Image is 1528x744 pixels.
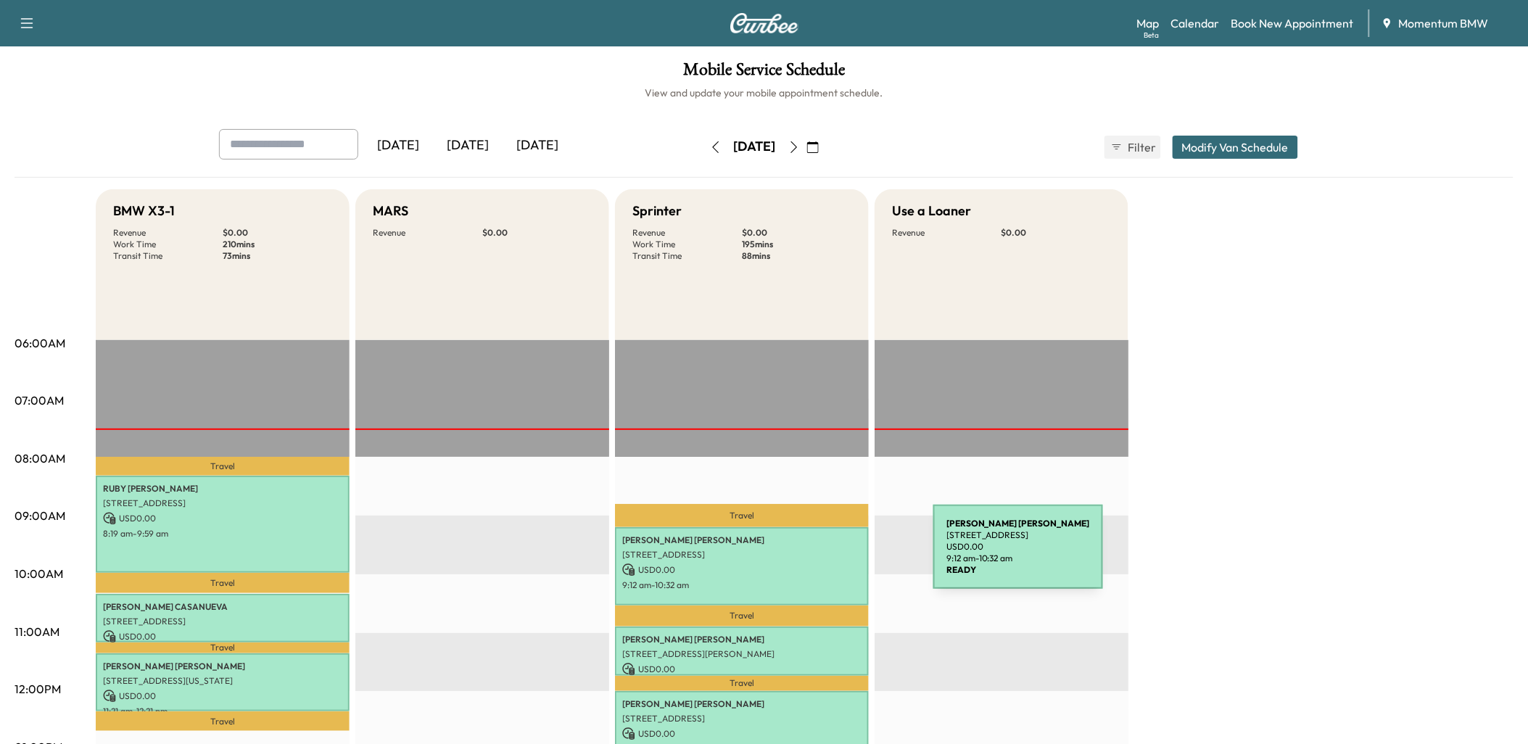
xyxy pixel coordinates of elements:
p: Work Time [632,239,742,250]
h5: Sprinter [632,201,682,221]
p: [PERSON_NAME] [PERSON_NAME] [622,698,862,710]
p: 210 mins [223,239,332,250]
p: Work Time [113,239,223,250]
p: [PERSON_NAME] [PERSON_NAME] [103,661,342,672]
p: Travel [615,676,869,692]
p: Travel [96,642,350,653]
p: 195 mins [742,239,851,250]
p: Transit Time [113,250,223,262]
p: 11:00AM [15,623,59,640]
p: $ 0.00 [482,227,592,239]
p: Revenue [632,227,742,239]
div: [DATE] [503,129,573,162]
p: USD 0.00 [103,630,342,643]
button: Modify Van Schedule [1173,136,1298,159]
p: 06:00AM [15,334,65,352]
h1: Mobile Service Schedule [15,61,1513,86]
p: Travel [96,457,350,476]
p: 10:00AM [15,565,63,582]
p: [PERSON_NAME] CASANUEVA [103,601,342,613]
p: [STREET_ADDRESS][PERSON_NAME] [622,648,862,660]
p: 07:00AM [15,392,64,409]
p: 11:21 am - 12:21 pm [103,706,342,717]
h5: MARS [373,201,408,221]
a: Calendar [1171,15,1220,32]
p: 12:00PM [15,680,61,698]
p: [PERSON_NAME] [PERSON_NAME] [622,534,862,546]
p: RUBY [PERSON_NAME] [103,483,342,495]
p: Travel [615,605,869,627]
p: [STREET_ADDRESS] [103,616,342,627]
img: Curbee Logo [730,13,799,33]
h5: Use a Loaner [892,201,971,221]
p: $ 0.00 [742,227,851,239]
p: [STREET_ADDRESS] [622,549,862,561]
p: [PERSON_NAME] [PERSON_NAME] [622,634,862,645]
a: MapBeta [1137,15,1160,32]
p: Revenue [892,227,1002,239]
p: 09:00AM [15,507,65,524]
p: [STREET_ADDRESS] [103,497,342,509]
p: 73 mins [223,250,332,262]
div: [DATE] [364,129,434,162]
div: [DATE] [434,129,503,162]
p: 88 mins [742,250,851,262]
p: [STREET_ADDRESS][US_STATE] [103,675,342,687]
p: USD 0.00 [103,512,342,525]
p: Travel [96,573,350,593]
p: 9:12 am - 10:32 am [622,579,862,591]
button: Filter [1104,136,1161,159]
div: [DATE] [734,138,776,156]
p: Transit Time [632,250,742,262]
p: USD 0.00 [622,727,862,740]
p: USD 0.00 [622,563,862,576]
span: Filter [1128,139,1155,156]
p: USD 0.00 [103,690,342,703]
div: Beta [1144,30,1160,41]
p: 8:19 am - 9:59 am [103,528,342,540]
p: $ 0.00 [1002,227,1111,239]
a: Book New Appointment [1231,15,1354,32]
h5: BMW X3-1 [113,201,175,221]
span: Momentum BMW [1399,15,1489,32]
p: $ 0.00 [223,227,332,239]
p: Revenue [113,227,223,239]
p: Revenue [373,227,482,239]
p: USD 0.00 [622,663,862,676]
p: Travel [615,504,869,527]
p: Travel [96,711,350,731]
h6: View and update your mobile appointment schedule. [15,86,1513,100]
p: 08:00AM [15,450,65,467]
p: [STREET_ADDRESS] [622,713,862,724]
